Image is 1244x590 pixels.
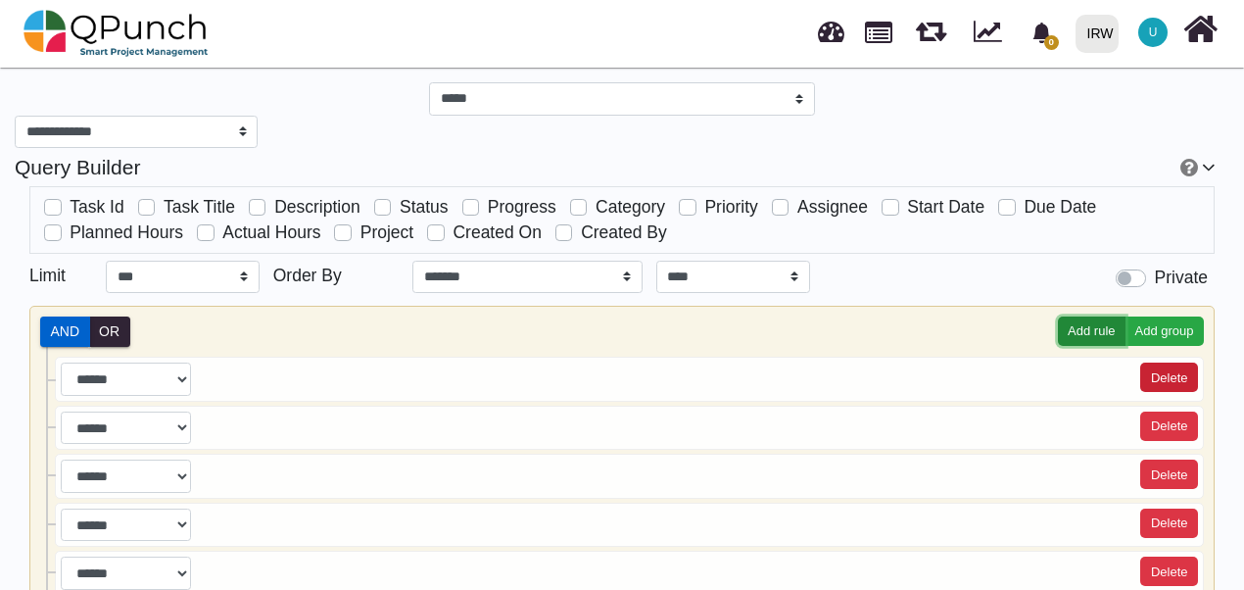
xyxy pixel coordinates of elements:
img: qpunch-sp.fa6292f.png [24,4,209,63]
button: Delete [1140,509,1198,538]
span: Project [360,222,413,242]
button: Add group [1124,317,1204,346]
span: Actual Hours [222,222,320,242]
span: Assignee [797,197,868,217]
div: Notification [1025,15,1059,50]
span: Dashboard [818,12,844,41]
button: Delete [1140,363,1198,392]
a: U [1126,1,1179,64]
span: U [1149,26,1158,38]
span: Releases [916,10,946,42]
a: IRW [1067,1,1126,66]
a: Help [1177,156,1202,178]
span: Due Date [1024,197,1096,217]
button: Delete [1140,412,1198,441]
div: IRW [1087,17,1114,51]
span: Task Id [70,197,123,217]
span: Usman.ali [1138,18,1168,47]
span: Projects [865,13,892,43]
span: Task Title [164,197,235,217]
span: Category [596,197,665,217]
button: Delete [1140,557,1198,586]
h5: Private [1155,268,1208,288]
i: Home [1183,11,1218,48]
button: Delete [1140,460,1198,489]
label: AND [40,317,90,348]
button: Add rule [1058,317,1125,346]
span: Status [400,197,449,217]
label: OR [89,317,130,348]
a: bell fill0 [1020,1,1068,63]
h5: Limit [29,261,106,288]
svg: bell fill [1031,23,1052,43]
h5: Order By [260,261,412,288]
span: Created By [581,222,667,242]
span: Start Date [907,197,984,217]
span: Progress [488,197,556,217]
span: Priority [704,197,757,217]
span: Created On [453,222,541,242]
span: Description [274,197,360,217]
span: 0 [1044,35,1059,50]
span: Planned Hours [70,222,183,242]
div: Dynamic Report [964,1,1020,66]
